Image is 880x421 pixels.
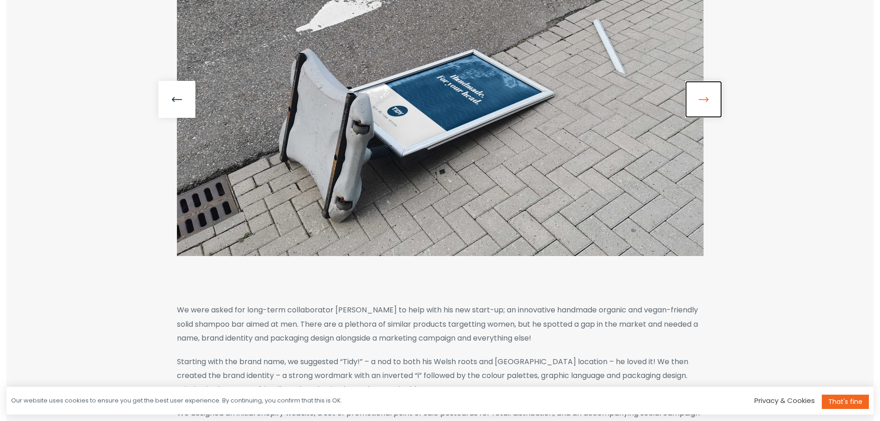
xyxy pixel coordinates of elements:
[177,303,704,345] p: We were asked for long-term collaborator [PERSON_NAME] to help with his new start-up; an innovati...
[177,355,704,397] p: Starting with the brand name, we suggested “Tidy!” – a nod to both his Welsh roots and [GEOGRAPHI...
[822,395,869,409] a: That's fine
[11,397,342,405] div: Our website uses cookies to ensure you get the best user experience. By continuing, you confirm t...
[754,396,815,405] a: Privacy & Cookies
